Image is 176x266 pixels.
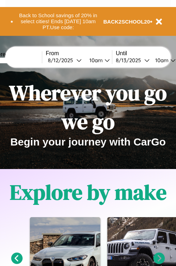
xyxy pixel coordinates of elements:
div: 8 / 12 / 2025 [48,57,76,64]
div: 10am [152,57,170,64]
button: Back to School savings of 20% in select cities! Ends [DATE] 10am PT.Use code: [13,11,103,32]
button: 8/12/2025 [46,57,84,64]
h1: Explore by make [10,178,166,207]
div: 10am [86,57,105,64]
div: 8 / 13 / 2025 [116,57,144,64]
button: 10am [84,57,112,64]
label: From [46,50,112,57]
b: BACK2SCHOOL20 [103,19,150,25]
